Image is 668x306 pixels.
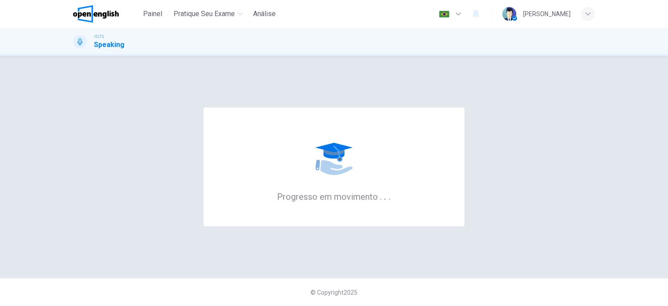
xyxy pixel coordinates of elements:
span: Pratique seu exame [174,9,235,19]
button: Pratique seu exame [170,6,246,22]
span: Análise [253,9,276,19]
span: © Copyright 2025 [311,289,357,296]
button: Análise [250,6,279,22]
h6: . [384,188,387,203]
h6: Progresso em movimento [277,191,391,202]
h1: Speaking [94,40,124,50]
a: OpenEnglish logo [73,5,139,23]
img: OpenEnglish logo [73,5,119,23]
div: [PERSON_NAME] [523,9,571,19]
button: Painel [139,6,167,22]
span: Painel [143,9,162,19]
h6: . [388,188,391,203]
span: IELTS [94,34,104,40]
h6: . [379,188,382,203]
img: pt [439,11,450,17]
img: Profile picture [502,7,516,21]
